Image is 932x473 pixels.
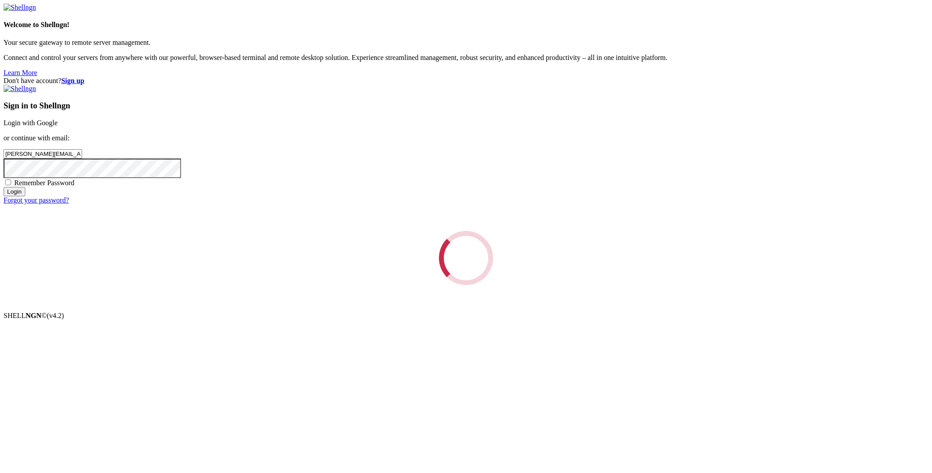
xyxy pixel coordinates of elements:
div: Loading... [439,231,493,285]
input: Email address [4,149,82,159]
span: Remember Password [14,179,75,187]
a: Sign up [61,77,84,84]
img: Shellngn [4,4,36,12]
span: SHELL © [4,312,64,319]
p: or continue with email: [4,134,928,142]
img: Shellngn [4,85,36,93]
p: Connect and control your servers from anywhere with our powerful, browser-based terminal and remo... [4,54,928,62]
span: 4.2.0 [47,312,64,319]
a: Login with Google [4,119,58,127]
div: Don't have account? [4,77,928,85]
input: Login [4,187,25,196]
b: NGN [26,312,42,319]
a: Forgot your password? [4,196,69,204]
a: Learn More [4,69,37,76]
p: Your secure gateway to remote server management. [4,39,928,47]
h4: Welcome to Shellngn! [4,21,928,29]
input: Remember Password [5,179,11,185]
h3: Sign in to Shellngn [4,101,928,111]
